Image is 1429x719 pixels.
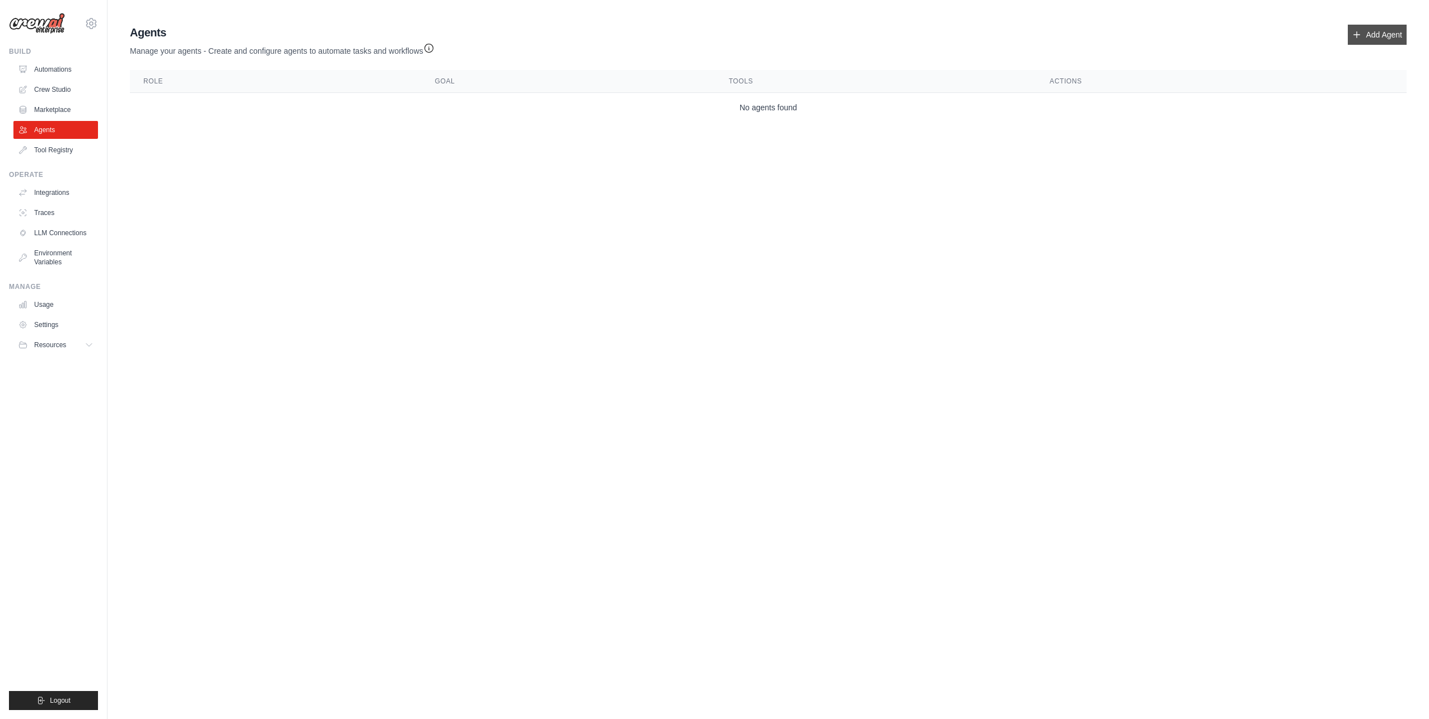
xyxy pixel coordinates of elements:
div: Manage [9,282,98,291]
a: Automations [13,60,98,78]
a: Integrations [13,184,98,202]
a: Crew Studio [13,81,98,99]
button: Resources [13,336,98,354]
th: Tools [715,70,1036,93]
a: Marketplace [13,101,98,119]
a: Traces [13,204,98,222]
a: Add Agent [1348,25,1407,45]
a: Usage [13,296,98,314]
th: Goal [422,70,716,93]
h2: Agents [130,25,435,40]
a: Tool Registry [13,141,98,159]
div: Build [9,47,98,56]
a: Settings [13,316,98,334]
th: Actions [1036,70,1407,93]
a: Agents [13,121,98,139]
a: Environment Variables [13,244,98,271]
th: Role [130,70,422,93]
td: No agents found [130,93,1407,123]
p: Manage your agents - Create and configure agents to automate tasks and workflows [130,40,435,57]
div: Operate [9,170,98,179]
span: Resources [34,340,66,349]
button: Logout [9,691,98,710]
span: Logout [50,696,71,705]
a: LLM Connections [13,224,98,242]
img: Logo [9,13,65,34]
